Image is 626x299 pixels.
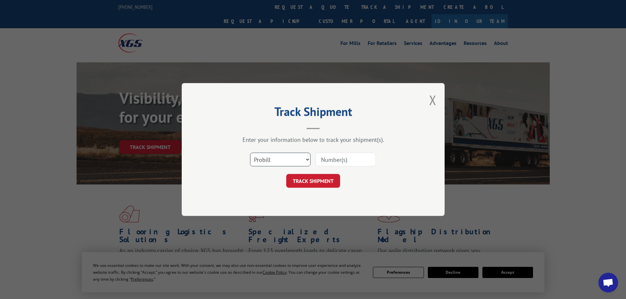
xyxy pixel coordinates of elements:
[286,174,340,188] button: TRACK SHIPMENT
[315,153,376,166] input: Number(s)
[598,273,618,292] a: Open chat
[429,91,436,109] button: Close modal
[215,107,412,119] h2: Track Shipment
[215,136,412,143] div: Enter your information below to track your shipment(s).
